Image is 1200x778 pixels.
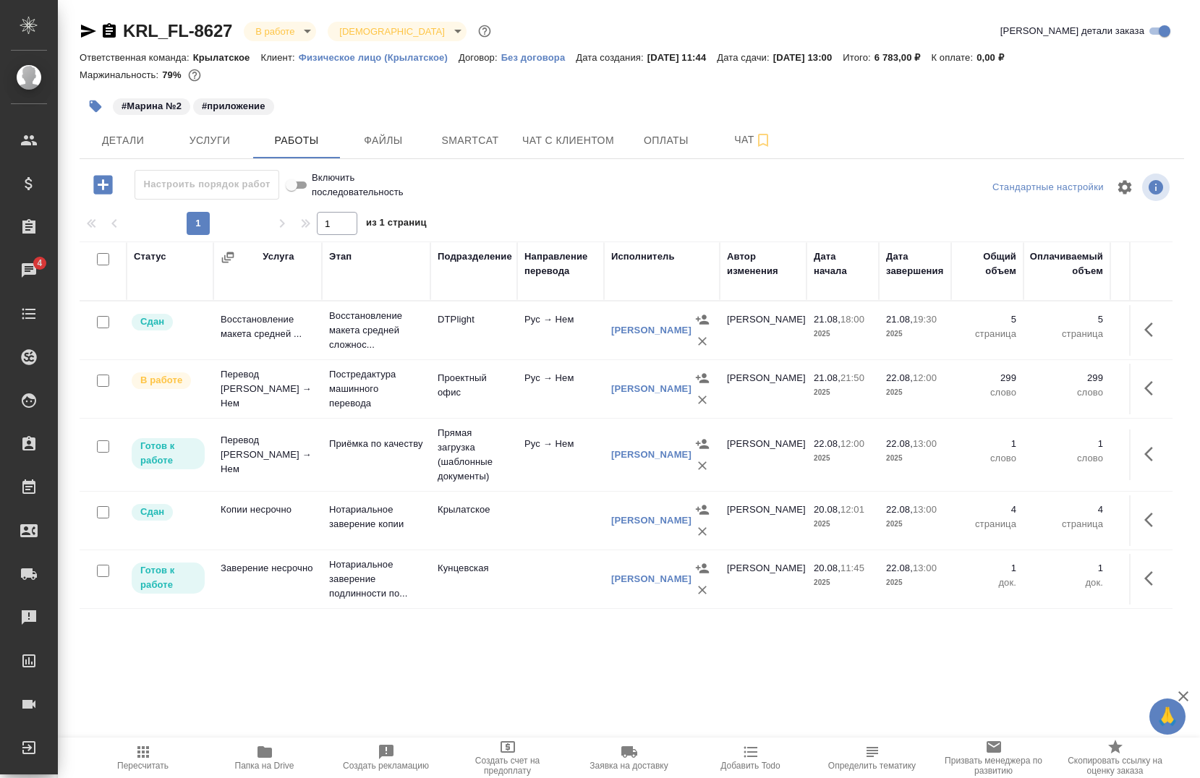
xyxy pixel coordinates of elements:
button: Удалить [692,521,713,542]
button: Назначить [692,309,713,330]
div: Направление перевода [524,249,597,278]
p: Нотариальное заверение копии [329,503,423,531]
p: 1 [958,437,1016,451]
p: 299 [1031,371,1103,385]
p: 299 [958,371,1016,385]
p: 6 783,00 ₽ [875,52,932,63]
p: 400 [1118,561,1175,576]
button: Здесь прячутся важные кнопки [1136,503,1170,537]
td: Заверение несрочно [213,554,322,604]
span: Создать рекламацию [343,761,429,771]
span: Файлы [349,132,418,150]
p: 79% [162,69,184,80]
span: [PERSON_NAME] детали заказа [1000,24,1144,38]
p: Итого: [843,52,874,63]
p: 12:01 [841,504,864,515]
p: Нотариальное заверение подлинности по... [329,557,423,601]
p: Приёмка по качеству [329,437,423,451]
span: Работы [262,132,331,150]
div: В работе [244,22,316,41]
p: #Марина №2 [122,99,182,114]
td: Перевод [PERSON_NAME] → Нем [213,360,322,418]
button: Назначить [692,367,713,389]
td: Проектный офис [430,364,517,414]
p: 22.08, [814,438,841,449]
button: Скопировать ссылку [101,22,118,40]
td: [PERSON_NAME] [720,495,807,546]
p: RUB [1118,451,1175,466]
p: слово [1031,385,1103,400]
p: Договор: [459,52,501,63]
span: Оплаты [631,132,701,150]
button: В работе [251,25,299,38]
button: Удалить [692,389,713,411]
p: 16 [1118,312,1175,327]
span: Добавить Todo [720,761,780,771]
p: 22.08, [886,372,913,383]
p: док. [1031,576,1103,590]
button: Удалить [692,330,713,352]
button: Создать счет на предоплату [447,738,569,778]
p: RUB [1118,517,1175,531]
p: 0,1 [1118,437,1175,451]
p: 1 [1031,437,1103,451]
p: [DATE] 11:44 [647,52,718,63]
td: Рус → Нем [517,429,604,480]
p: Восстановление макета средней сложнос... [329,309,423,352]
div: Общий объем [958,249,1016,278]
div: Оплачиваемый объем [1030,249,1103,278]
span: Детали [88,132,158,150]
div: Услуга [263,249,294,264]
a: 4 [4,252,54,288]
a: [PERSON_NAME] [611,573,692,584]
p: Маржинальность: [80,69,162,80]
span: Настроить таблицу [1107,170,1142,205]
p: Клиент: [260,52,298,63]
p: Готов к работе [140,563,196,592]
p: Сдан [140,505,164,519]
p: 21:50 [841,372,864,383]
p: 2025 [886,517,944,531]
p: 2025 [814,451,872,466]
button: Назначить [692,557,713,579]
p: 19:30 [913,314,937,325]
span: Скопировать ссылку на оценку заказа [1063,756,1167,776]
p: 22.08, [886,504,913,515]
span: Заявка на доставку [590,761,668,771]
div: Подразделение [438,249,512,264]
p: Ответственная команда: [80,52,193,63]
button: Здесь прячутся важные кнопки [1136,437,1170,471]
button: Здесь прячутся важные кнопки [1136,371,1170,406]
p: 21.08, [814,314,841,325]
p: В работе [140,373,182,388]
td: Перевод [PERSON_NAME] → Нем [213,426,322,484]
td: [PERSON_NAME] [720,364,807,414]
p: RUB [1118,327,1175,341]
p: 20.08, [814,563,841,573]
div: Менеджер проверил работу исполнителя, передает ее на следующий этап [130,312,206,332]
td: Прямая загрузка (шаблонные документы) [430,419,517,491]
span: Призвать менеджера по развитию [942,756,1046,776]
div: Статус [134,249,166,264]
td: [PERSON_NAME] [720,554,807,604]
p: RUB [1118,576,1175,590]
td: [PERSON_NAME] [720,305,807,356]
button: Скопировать ссылку на оценку заказа [1055,738,1176,778]
div: Этап [329,249,352,264]
div: split button [989,176,1107,199]
p: 12:00 [913,372,937,383]
p: 21.08, [814,372,841,383]
button: [DEMOGRAPHIC_DATA] [335,25,448,38]
span: Посмотреть информацию [1142,174,1173,201]
span: Чат [718,131,788,149]
p: 2025 [814,327,872,341]
span: 4 [28,256,51,270]
span: приложение [192,99,276,111]
p: 0,00 ₽ [976,52,1015,63]
p: слово [958,451,1016,466]
div: Исполнитель может приступить к работе [130,561,206,595]
button: Назначить [692,433,713,455]
button: Пересчитать [82,738,204,778]
span: Папка на Drive [235,761,294,771]
p: 2025 [886,385,944,400]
